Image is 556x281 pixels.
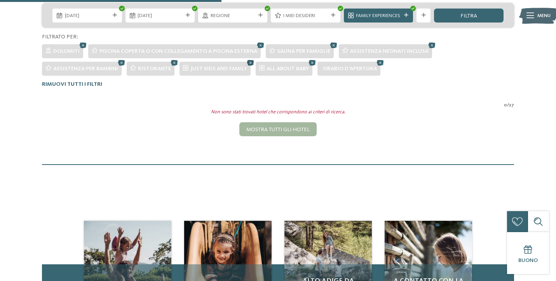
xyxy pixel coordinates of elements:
span: Ristorante [138,66,171,71]
span: Rimuovi tutti i filtri [42,82,102,87]
span: Filtrato per: [42,34,78,40]
span: Buono [518,258,538,263]
a: Buono [507,232,549,274]
span: Assistenza per bambini [53,66,118,71]
span: JUST KIDS AND FAMILY [190,66,247,71]
span: I miei desideri [283,12,328,19]
span: filtra [460,13,477,19]
span: 27 [509,102,514,109]
span: Family Experiences [356,12,401,19]
div: Non sono stati trovati hotel che corrispondono ai criteri di ricerca. [37,109,519,116]
span: Sauna per famiglie [277,49,330,54]
span: Orario d'apertura [323,66,377,71]
span: / [507,102,509,109]
span: ALL ABOUT BABY [267,66,309,71]
div: Mostra tutti gli hotel [239,122,317,136]
span: [DATE] [138,12,182,19]
span: Dolomiti [53,49,80,54]
span: [DATE] [65,12,110,19]
span: Regione [211,12,255,19]
span: 0 [504,102,507,109]
span: Piscina coperta o con collegamento a piscina esterna [99,49,257,54]
span: Assistenza neonati inclusa [350,49,429,54]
